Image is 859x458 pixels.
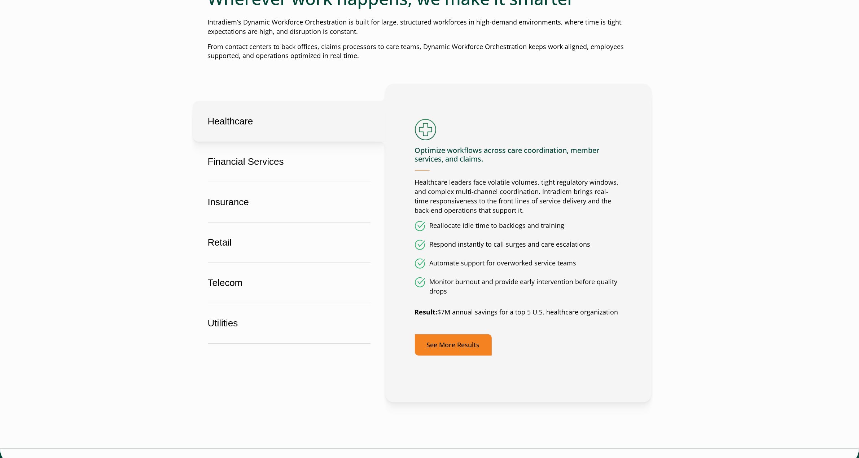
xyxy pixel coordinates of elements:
p: From contact centers to back offices, claims processors to care teams, Dynamic Workforce Orchestr... [208,42,652,61]
h4: Optimize workflows across care coordination, member services, and claims. [415,146,622,171]
p: $7M annual savings for a top 5 U.S. healthcare organization [415,308,622,317]
li: Monitor burnout and provide early intervention before quality drops [415,277,622,296]
strong: Result: [415,308,438,316]
li: Reallocate idle time to backlogs and training [415,221,622,231]
p: Intradiem’s Dynamic Workforce Orchestration is built for large, structured workforces in high-dem... [208,18,652,36]
p: Healthcare leaders face volatile volumes, tight regulatory windows, and complex multi-channel coo... [415,178,622,215]
li: Respond instantly to call surges and care escalations [415,240,622,250]
a: See More Results [415,334,492,356]
li: Automate support for overworked service teams [415,259,622,269]
button: Healthcare [193,101,385,142]
button: Retail [193,222,385,263]
button: Financial Services [193,141,385,182]
button: Utilities [193,303,385,344]
button: Telecom [193,263,385,303]
button: Insurance [193,182,385,223]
